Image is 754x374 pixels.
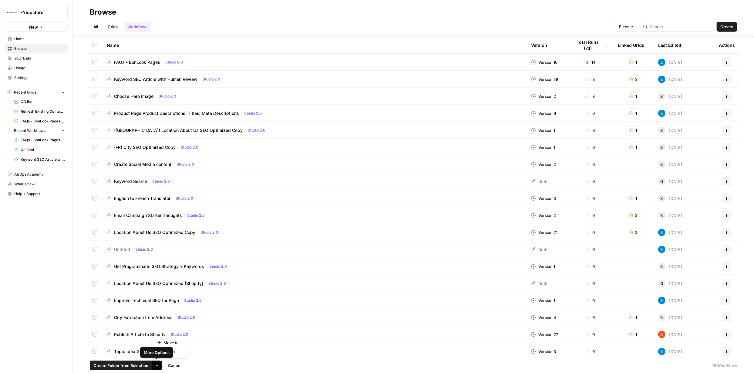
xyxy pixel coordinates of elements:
[661,93,663,99] span: B
[11,97,68,107] a: OG list
[244,111,262,116] span: Studio 2.0
[5,189,68,199] button: Help + Support
[114,331,166,338] span: Publish Article to Shopify
[572,127,608,133] div: 0
[68,36,100,40] div: Keywords by Traffic
[660,178,663,184] span: G
[625,330,641,339] button: 1
[658,76,665,83] img: lntvtk5df957tx83savlbk37mrre
[625,74,642,84] button: 3
[107,195,521,202] a: English to French TranslatorStudio 2.0
[658,195,682,202] div: [DATE]
[531,127,555,133] div: Version 1
[572,195,608,201] div: 0
[572,161,608,167] div: 0
[661,144,663,150] span: B
[531,212,556,218] div: Version 2
[181,145,198,150] span: Studio 2.0
[203,77,220,82] span: Studio 2.0
[114,59,160,65] span: FAQs - BonLook Pages
[658,263,682,270] div: [DATE]
[717,22,737,32] button: Create
[114,93,153,99] span: Choose Hero Image
[658,297,665,304] img: lntvtk5df957tx83savlbk37mrre
[650,24,712,30] input: Search
[531,178,547,184] div: Draft
[107,297,521,304] a: Improve Technical SEO for PageStudio 2.0
[5,88,68,97] button: Recent Grids
[135,247,153,252] span: Studio 2.0
[14,75,65,81] span: Settings
[572,93,608,99] div: 3
[107,161,521,168] a: Create Social Media contentStudio 2.0
[14,191,65,197] span: Help + Support
[114,263,204,269] span: Get Programmatic SEO Strategy + Keywords
[531,144,555,150] div: Version 1
[176,196,193,201] span: Studio 2.0
[572,331,608,338] div: 0
[658,348,665,355] img: lntvtk5df957tx83savlbk37mrre
[658,127,682,134] div: [DATE]
[5,126,68,135] button: Recent Workflows
[163,340,179,346] span: Move to
[658,229,682,236] div: [DATE]
[14,56,65,61] span: Your Data
[114,297,179,304] span: Improve Technical SEO for Page
[658,161,682,168] div: [DATE]
[107,246,521,253] a: UntitledStudio 2.0
[658,246,682,253] div: [DATE]
[658,59,665,66] img: lntvtk5df957tx83savlbk37mrre
[618,37,644,53] div: Linked Grids
[572,263,608,269] div: 0
[93,362,148,369] span: Create Folder from Selection
[5,73,68,83] a: Settings
[14,90,36,95] span: Recent Grids
[572,37,608,53] div: Total Runs (7d)
[572,246,608,252] div: 0
[114,76,197,82] span: Keyword SEO Article with Human Review
[625,108,641,118] button: 1
[21,118,65,124] span: FAQs - BonLook Pages Grid
[248,128,265,133] span: Studio 2.0
[572,229,608,235] div: 0
[531,76,558,82] div: Version 79
[114,229,195,235] span: Location About Us SEO Optimized Copy
[107,212,521,219] a: Email Campaign Starter ThoughtsStudio 2.0
[658,93,682,100] div: [DATE]
[163,348,179,354] span: Delete
[16,16,67,21] div: Domain: [DOMAIN_NAME]
[11,135,68,145] a: FAQs - BonLook Pages
[658,229,665,236] img: lntvtk5df957tx83savlbk37mrre
[720,24,733,30] span: Create
[531,246,547,252] div: Draft
[712,362,737,369] div: 19 Workflows
[104,22,121,32] a: Grids
[625,228,642,237] button: 2
[114,161,171,167] span: Create Social Media content
[572,178,608,184] div: 0
[107,127,521,134] a: ([GEOGRAPHIC_DATA]) Location About Us SEO Optimized CopyStudio 2.0
[661,161,663,167] span: B
[114,246,130,252] span: Untitled
[5,44,68,53] a: Browse
[572,59,608,65] div: 14
[660,280,663,287] span: G
[572,297,608,304] div: 0
[14,128,45,133] span: Recent Workflows
[152,179,170,184] span: Studio 2.0
[61,35,66,40] img: tab_keywords_by_traffic_grey.svg
[114,110,239,116] span: Product Page Product Descriptions, Titles, Meta Descriptions
[661,263,663,269] span: B
[531,195,556,201] div: Version 3
[531,229,557,235] div: Version 21
[531,161,556,167] div: Version 2
[658,348,682,355] div: [DATE]
[11,107,68,116] a: Refresh Existing Content - FYidoctors
[171,332,188,337] span: Studio 2.0
[21,137,65,143] span: FAQs - BonLook Pages
[107,93,521,100] a: Choose Hero ImageStudio 2.0
[5,180,67,189] div: What's new?
[658,297,682,304] div: [DATE]
[114,144,176,150] span: (FR) City SEO Optimized Copy
[29,24,38,30] span: New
